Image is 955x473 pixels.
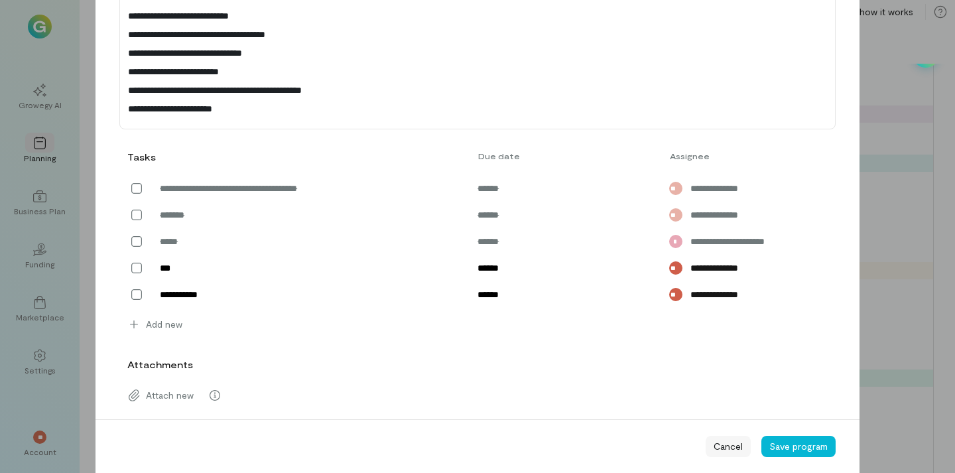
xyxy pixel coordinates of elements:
[146,389,194,402] span: Attach new
[470,151,661,161] div: Due date
[761,436,836,457] button: Save program
[127,151,153,164] div: Tasks
[146,318,182,331] span: Add new
[769,440,828,452] span: Save program
[119,382,836,409] div: Attach new
[127,358,193,372] label: Attachments
[714,440,743,453] span: Cancel
[662,151,789,161] div: Assignee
